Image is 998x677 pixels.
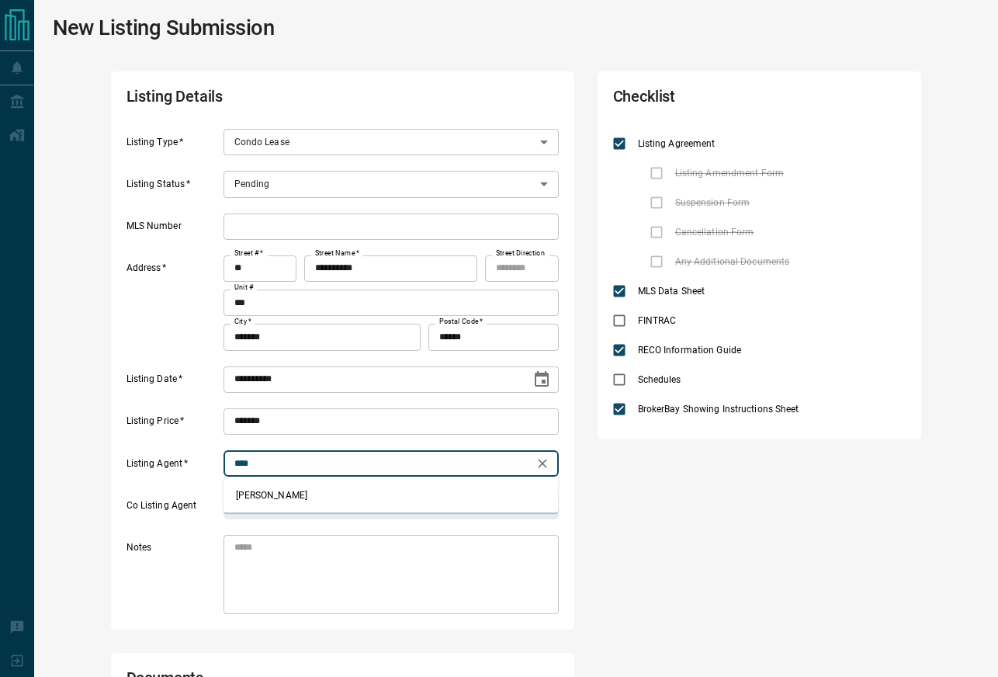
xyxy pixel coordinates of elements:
[234,283,254,293] label: Unit #
[439,317,483,327] label: Postal Code
[126,220,220,240] label: MLS Number
[224,129,559,155] div: Condo Lease
[234,317,251,327] label: City
[224,171,559,197] div: Pending
[634,137,719,151] span: Listing Agreement
[315,248,359,259] label: Street Name
[532,453,553,474] button: Clear
[634,343,745,357] span: RECO Information Guide
[126,178,220,198] label: Listing Status
[126,373,220,393] label: Listing Date
[526,364,557,395] button: Choose date, selected date is Aug 14, 2025
[634,373,685,387] span: Schedules
[126,262,220,350] label: Address
[126,499,220,519] label: Co Listing Agent
[234,248,263,259] label: Street #
[671,166,788,180] span: Listing Amendment Form
[126,415,220,435] label: Listing Price
[634,314,681,328] span: FINTRAC
[634,284,709,298] span: MLS Data Sheet
[224,484,559,507] li: [PERSON_NAME]
[126,136,220,156] label: Listing Type
[671,196,754,210] span: Suspension Form
[126,457,220,477] label: Listing Agent
[613,87,789,113] h2: Checklist
[671,255,794,269] span: Any Additional Documents
[634,402,803,416] span: BrokerBay Showing Instructions Sheet
[126,87,386,113] h2: Listing Details
[126,541,220,614] label: Notes
[496,248,545,259] label: Street Direction
[671,225,758,239] span: Cancellation Form
[53,16,275,40] h1: New Listing Submission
